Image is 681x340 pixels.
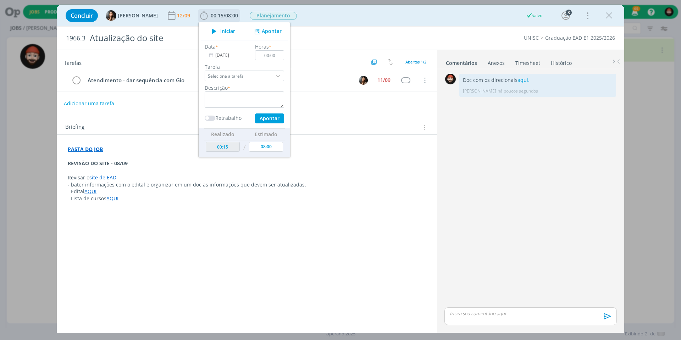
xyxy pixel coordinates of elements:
[64,58,82,66] span: Tarefas
[207,26,236,36] button: Iniciar
[89,174,116,181] a: site de EAD
[66,34,85,42] span: 1966.3
[57,5,624,333] div: dialog
[68,195,426,202] p: - Lista de cursos
[71,13,93,18] span: Concluir
[198,10,240,21] button: 00:15/08:00
[211,12,223,19] span: 00:15
[63,97,115,110] button: Adicionar uma tarefa
[250,12,297,20] span: Planejamento
[359,76,368,85] img: B
[68,160,128,167] strong: REVISÃO DO SITE - 08/09
[68,188,426,195] p: - Edital
[106,10,116,21] img: B
[524,34,539,41] a: UNISC
[545,34,615,41] a: Graduação EAD E1 2025/2026
[463,88,496,94] p: [PERSON_NAME]
[463,77,613,84] p: Doc com os direcionais
[515,56,541,67] a: Timesheet
[445,74,456,84] img: W
[118,13,158,18] span: [PERSON_NAME]
[106,195,118,202] a: AQUI
[215,114,242,122] label: Retrabalho
[84,188,96,195] a: AQUI
[242,140,248,155] td: /
[560,10,571,21] button: 3
[84,76,352,85] div: Atendimento - dar sequência com Gio
[247,129,285,140] th: Estimado
[205,50,249,60] input: Data
[405,59,426,65] span: Abertas 1/2
[205,63,284,71] label: Tarefa
[517,77,530,83] a: aqui.
[68,174,426,181] p: Revisar o
[87,29,383,47] div: Atualização do site
[198,22,290,157] ul: 00:15/08:00
[358,75,369,85] button: B
[225,12,238,19] span: 08:00
[255,43,269,50] label: Horas
[498,88,538,94] span: há poucos segundos
[550,56,572,67] a: Histórico
[68,181,426,188] p: - bater informações com o edital e organizar em um doc as informações que devem ser atualizadas.
[223,12,225,19] span: /
[177,13,192,18] div: 12/09
[253,28,282,35] button: Apontar
[388,59,393,65] img: arrow-down-up.svg
[65,123,84,132] span: Briefing
[249,11,297,20] button: Planejamento
[377,78,391,83] div: 11/09
[68,146,103,152] a: PASTA DO JOB
[220,29,235,34] span: Iniciar
[66,9,98,22] button: Concluir
[204,129,242,140] th: Realizado
[205,43,216,50] label: Data
[445,56,477,67] a: Comentários
[526,12,542,19] div: Salvo
[488,60,505,67] div: Anexos
[205,84,228,91] label: Descrição
[106,10,158,21] button: B[PERSON_NAME]
[566,10,572,16] div: 3
[255,113,284,123] button: Apontar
